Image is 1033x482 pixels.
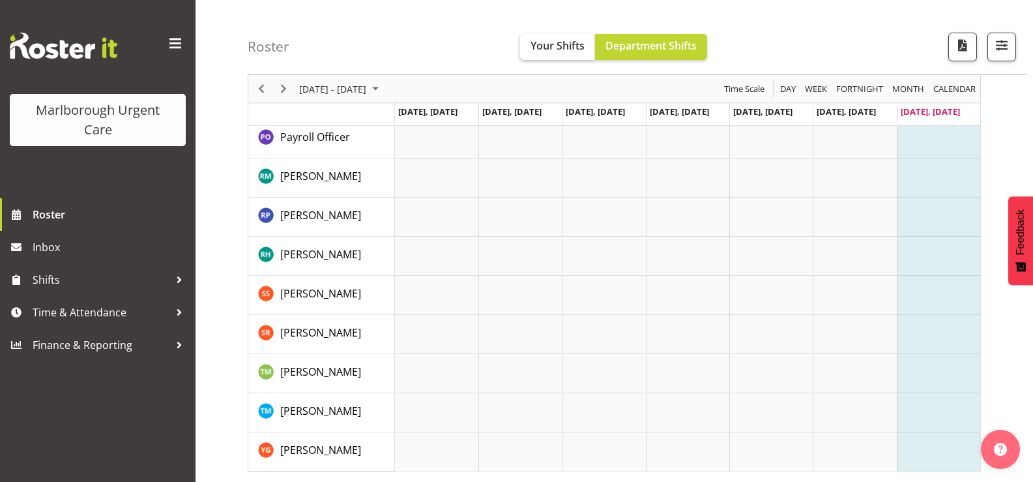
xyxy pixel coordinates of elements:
span: [PERSON_NAME] [280,169,361,183]
span: [PERSON_NAME] [280,404,361,418]
button: Previous [253,81,270,97]
button: Department Shifts [595,34,707,60]
div: Next [272,75,295,102]
a: [PERSON_NAME] [280,207,361,223]
img: help-xxl-2.png [994,443,1007,456]
span: Time Scale [723,81,766,97]
span: [DATE] - [DATE] [298,81,368,97]
td: Shivana Ram resource [248,315,395,354]
td: Tracy Moran resource [248,393,395,432]
a: [PERSON_NAME] [280,247,361,262]
button: Timeline Day [778,81,798,97]
div: Marlborough Urgent Care [23,100,173,140]
h4: Roster [248,39,289,54]
span: [DATE], [DATE] [482,106,542,117]
span: Time & Attendance [33,303,169,322]
a: [PERSON_NAME] [280,403,361,419]
td: Tomi Moore resource [248,354,395,393]
span: [PERSON_NAME] [280,443,361,457]
span: calendar [932,81,977,97]
span: Shifts [33,270,169,290]
a: [PERSON_NAME] [280,442,361,458]
button: Fortnight [834,81,886,97]
img: Rosterit website logo [10,33,117,59]
span: Roster [33,205,189,224]
a: [PERSON_NAME] [280,364,361,380]
span: Finance & Reporting [33,335,169,355]
span: [DATE], [DATE] [901,106,960,117]
td: Sandy Stewart resource [248,276,395,315]
span: [PERSON_NAME] [280,208,361,222]
a: Payroll Officer [280,129,350,145]
span: [DATE], [DATE] [398,106,458,117]
button: Download a PDF of the roster according to the set date range. [948,33,977,61]
a: [PERSON_NAME] [280,325,361,340]
span: [DATE], [DATE] [817,106,876,117]
button: Time Scale [722,81,767,97]
span: [DATE], [DATE] [566,106,625,117]
span: Payroll Officer [280,130,350,144]
span: Day [779,81,797,97]
button: Timeline Week [803,81,830,97]
button: Feedback - Show survey [1008,196,1033,285]
span: Your Shifts [531,38,585,53]
span: [DATE], [DATE] [650,106,709,117]
button: Next [275,81,293,97]
button: Your Shifts [520,34,595,60]
button: Timeline Month [890,81,927,97]
a: [PERSON_NAME] [280,168,361,184]
a: [PERSON_NAME] [280,286,361,301]
button: August 25 - 31, 2025 [297,81,385,97]
span: Week [804,81,828,97]
span: Fortnight [835,81,884,97]
td: Payroll Officer resource [248,119,395,158]
td: Rochelle Harris resource [248,237,395,276]
button: Filter Shifts [987,33,1016,61]
span: [PERSON_NAME] [280,247,361,262]
div: Previous [250,75,272,102]
td: Rachel Murphy resource [248,158,395,198]
span: Inbox [33,237,189,257]
button: Month [931,81,978,97]
span: [DATE], [DATE] [733,106,793,117]
td: Rebecca Partridge resource [248,198,395,237]
span: Department Shifts [605,38,697,53]
td: Yvette Geels resource [248,432,395,472]
span: Feedback [1015,209,1026,255]
span: Month [891,81,925,97]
